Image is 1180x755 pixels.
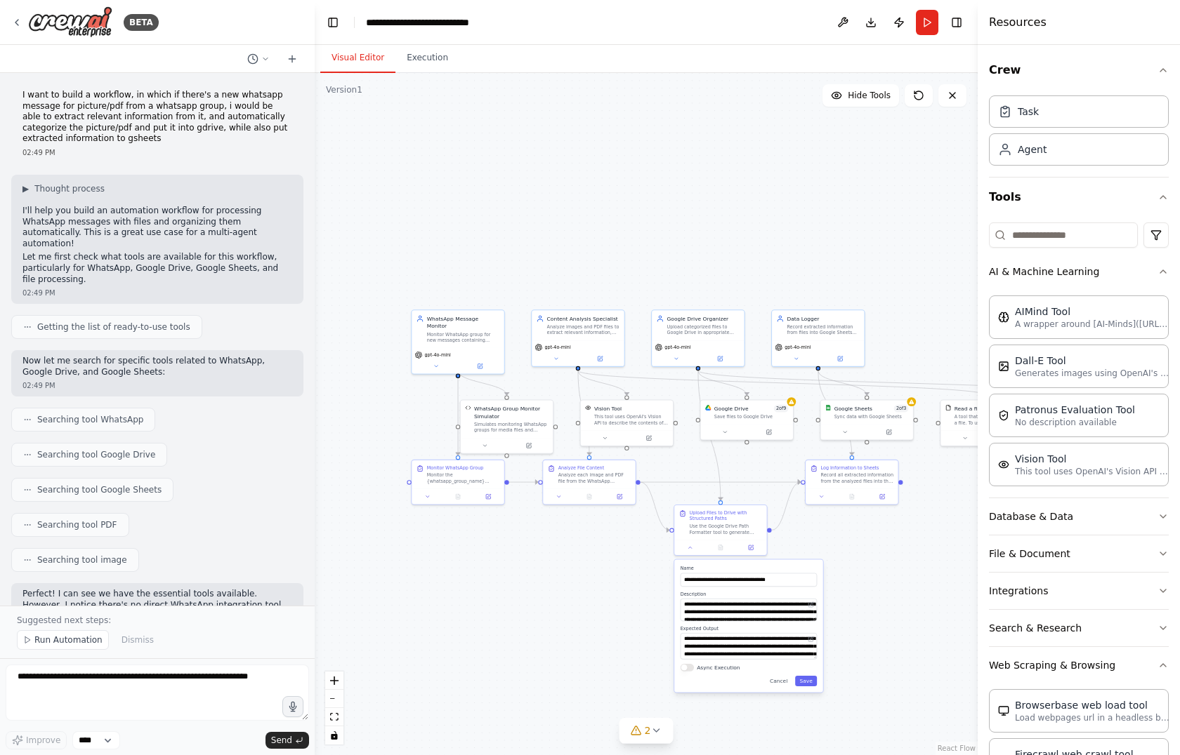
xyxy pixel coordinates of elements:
div: 02:49 PM [22,147,292,158]
a: React Flow attribution [938,744,976,752]
span: Number of enabled actions [894,405,909,413]
p: Load webpages url in a headless browser using Browserbase and return the contents [1015,712,1169,723]
div: Upload categorized files to Google Drive in appropriate folders based on analysis results for {dr... [667,324,740,336]
g: Edge from 1e333634-a9bb-4ea5-b9ae-1f63e616a333 to 82bdf2f7-6369-4b27-ba26-1ecddab86dee [695,370,1111,395]
div: Save files to Google Drive [714,414,789,420]
div: 02:49 PM [22,380,292,391]
button: zoom in [325,672,343,690]
g: Edge from f932d129-6df1-480c-9ebf-918ec14675f3 to d1dd2baa-732f-41ba-993b-ddc8e4ca2fa0 [814,370,870,395]
button: Open in side panel [607,492,633,501]
div: Vision Tool [1015,452,1169,466]
div: Task [1018,105,1039,119]
button: Click to speak your automation idea [282,696,303,717]
button: Open in side panel [459,361,501,370]
div: 02:49 PM [22,288,292,298]
div: Browserbase web load tool [1015,698,1169,712]
span: Searching tool WhatsApp [37,414,143,425]
nav: breadcrumb [366,15,469,29]
div: Analyze each image and PDF file from the WhatsApp monitoring results. For images, use vision anal... [558,472,631,484]
g: Edge from 5b2e11a0-6501-44d2-8964-af8269815061 to 8e9f020a-46b4-4150-aa84-d6b2e800d029 [772,479,801,534]
g: Edge from 130f0ff2-754a-4871-9174-bdfb6e8579ab to 5b2e11a0-6501-44d2-8964-af8269815061 [641,479,670,534]
button: Dismiss [114,630,161,650]
div: Content Analysis SpecialistAnalyze images and PDF files to extract relevant information, categori... [531,309,625,367]
div: Record extracted information from files into Google Sheets with proper formatting and categorizat... [787,324,860,336]
p: Now let me search for specific tools related to WhatsApp, Google Drive, and Google Sheets: [22,356,292,377]
div: Monitor the {whatsapp_group_name} WhatsApp group for new messages containing pictures or PDF file... [427,472,500,484]
button: ▶Thought process [22,183,105,194]
button: Integrations [989,573,1169,609]
p: No description available [1015,417,1135,428]
p: I'll help you build an automation workflow for processing WhatsApp messages with files and organi... [22,206,292,249]
button: No output available [704,543,736,552]
button: fit view [325,708,343,726]
span: Searching tool PDF [37,519,117,530]
p: I want to build a workflow, in which if there's a new whatsapp message for picture/pdf from a wha... [22,90,292,145]
div: A tool that reads the content of a file. To use this tool, provide a 'file_path' parameter with t... [955,414,1029,426]
button: Improve [6,731,67,749]
button: Open in side panel [738,543,764,552]
span: Improve [26,735,60,746]
button: Open in side panel [819,354,861,363]
div: Agent [1018,142,1047,156]
g: Edge from 1e333634-a9bb-4ea5-b9ae-1f63e616a333 to 336b2598-3906-4c16-bb45-7dfffe02a56f [695,370,751,395]
div: Google Drive [714,405,749,413]
div: Content Analysis Specialist [547,315,620,323]
img: DallETool [998,361,1009,372]
div: Patronus Evaluation Tool [1015,403,1135,417]
img: BrowserbaseLoadTool [998,705,1009,716]
button: File & Document [989,535,1169,572]
div: Monitor WhatsApp GroupMonitor the {whatsapp_group_name} WhatsApp group for new messages containin... [411,460,505,505]
img: Google Sheets [825,405,832,411]
img: VisionTool [585,405,591,411]
img: PatronusEvalTool [998,410,1009,421]
button: Open in side panel [870,492,896,501]
img: Google Drive [705,405,712,411]
div: Google Drive OrganizerUpload categorized files to Google Drive in appropriate folders based on an... [651,309,745,367]
div: Monitor WhatsApp Group [427,465,484,471]
button: Cancel [766,676,792,686]
button: No output available [836,492,867,501]
label: Expected Output [681,625,817,632]
div: Record all extracted information from the analyzed files into the {spreadsheet_name} Google Sheet... [820,472,893,484]
img: FileReadTool [945,405,952,411]
button: Open in side panel [476,492,501,501]
span: ▶ [22,183,29,194]
div: AI & Machine Learning [989,290,1169,497]
span: Searching tool Google Sheets [37,484,162,495]
span: Thought process [34,183,105,194]
span: Send [271,735,292,746]
div: This tool uses OpenAI's Vision API to describe the contents of an image. [594,414,669,426]
g: Edge from c04045ce-f317-485c-9cb4-5a2c650eeaa1 to 4545c57b-0f4d-4871-a7b5-3b2e9a39c33e [575,370,991,395]
span: gpt-4o-mini [664,345,690,351]
div: Log Information to Sheets [820,465,879,471]
div: Dall-E Tool [1015,354,1169,368]
button: Save [795,676,817,686]
div: FileReadToolRead a file's contentA tool that reads the content of a file. To use this tool, provi... [940,399,1034,446]
div: WhatsApp Group Monitor Simulator [474,405,549,420]
div: Google Drive Organizer [667,315,740,323]
div: Sync data with Google Sheets [834,414,909,420]
button: Open in side panel [627,434,669,443]
span: Getting the list of ready-to-use tools [37,321,190,333]
span: gpt-4o-mini [785,345,811,351]
button: No output available [573,492,605,501]
g: Edge from c04045ce-f317-485c-9cb4-5a2c650eeaa1 to 130f0ff2-754a-4871-9174-bdfb6e8579ab [575,370,594,455]
div: Log Information to SheetsRecord all extracted information from the analyzed files into the {sprea... [805,460,899,505]
button: toggle interactivity [325,726,343,744]
g: Edge from 2c0aadfa-249c-42f3-8e51-08bb6cd560e4 to 130f0ff2-754a-4871-9174-bdfb6e8579ab [509,479,539,486]
button: Open in side panel [508,441,550,450]
div: Analyze images and PDF files to extract relevant information, categorize content, and determine a... [547,324,620,336]
button: Tools [989,178,1169,217]
button: Search & Research [989,610,1169,646]
button: Open in editor [806,634,815,643]
button: Open in side panel [579,354,621,363]
p: Perfect! I can see we have the essential tools available. However, I notice there's no direct Wha... [22,589,292,643]
label: Async Execution [697,664,740,672]
button: Hide Tools [822,84,899,107]
div: Google SheetsGoogle Sheets2of3Sync data with Google Sheets [820,399,914,440]
div: Use the Google Drive Path Formatter tool to generate standardized folder paths based on the Whats... [690,523,763,535]
button: Database & Data [989,498,1169,535]
button: Switch to previous chat [242,51,275,67]
div: React Flow controls [325,672,343,744]
g: Edge from 130f0ff2-754a-4871-9174-bdfb6e8579ab to 8e9f020a-46b4-4150-aa84-d6b2e800d029 [641,479,801,486]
